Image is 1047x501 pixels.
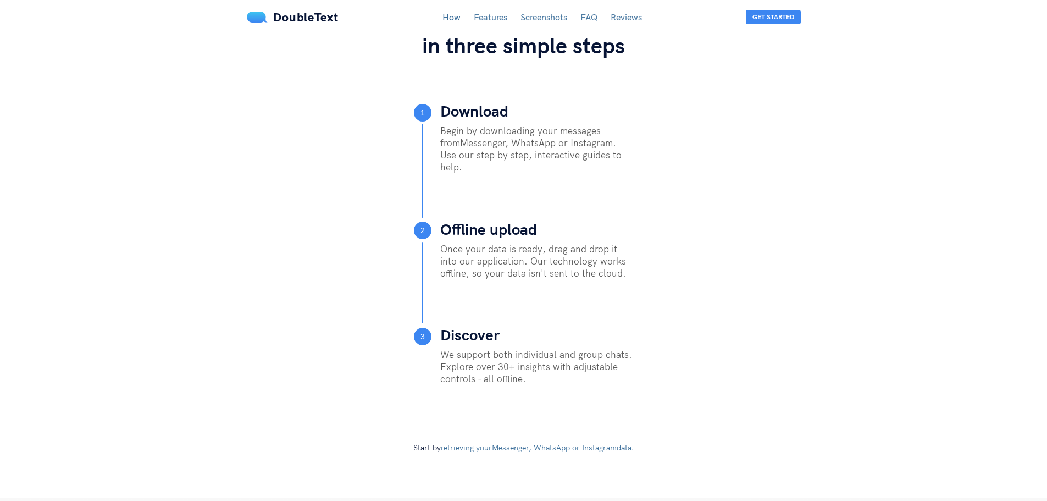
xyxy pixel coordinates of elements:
[420,222,425,239] span: 2
[474,12,507,23] a: Features
[440,103,508,119] h4: Download
[611,12,642,23] a: Reviews
[440,349,634,385] p: We support both individual and group chats. Explore over 30+ insights with adjustable controls - ...
[580,12,597,23] a: FAQ
[440,243,634,279] p: Once your data is ready, drag and drop it into our application. Our technology works offline, so ...
[420,328,425,345] span: 3
[441,443,634,453] a: retrieving yourMessenger, WhatsApp or Instagramdata.
[442,12,461,23] a: How
[247,9,339,25] a: DoubleText
[520,12,567,23] a: Screenshots
[247,433,801,454] div: Start by
[440,327,500,343] h4: Discover
[440,221,537,238] h4: Offline upload
[746,10,801,24] button: Get Started
[273,9,339,25] span: DoubleText
[247,12,268,23] img: mS3x8y1f88AAAAABJRU5ErkJggg==
[440,125,634,173] p: Begin by downloading your messages from Messenger, WhatsApp or Instagram . Use our step by step, ...
[420,104,425,122] span: 1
